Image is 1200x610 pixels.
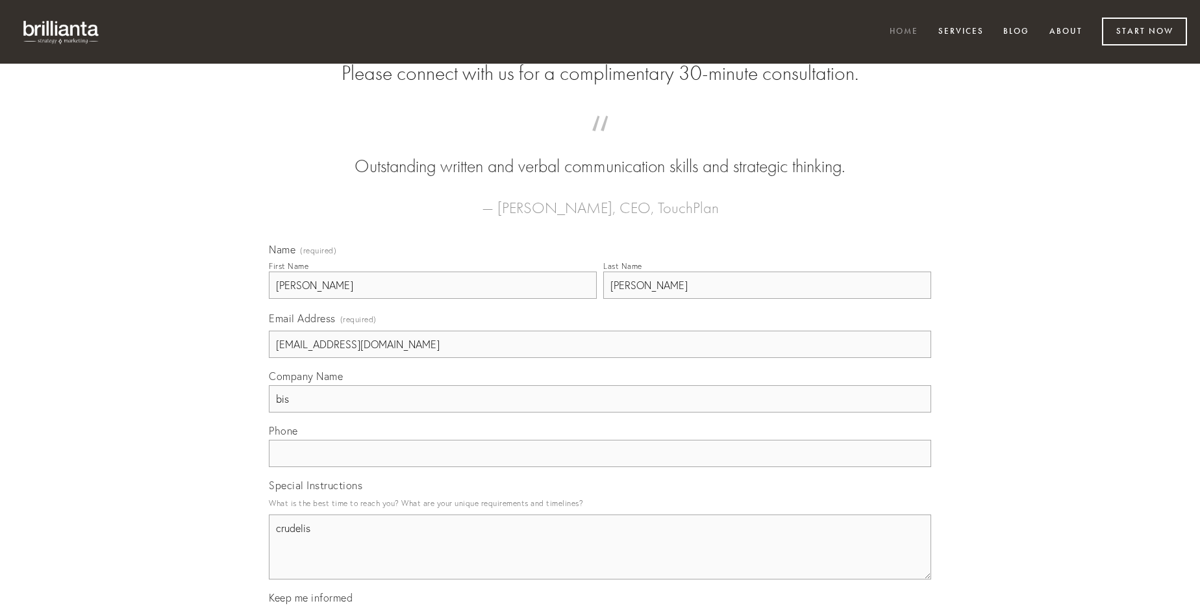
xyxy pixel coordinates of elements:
[269,61,931,86] h2: Please connect with us for a complimentary 30-minute consultation.
[269,515,931,579] textarea: crudelis
[340,311,377,328] span: (required)
[269,312,336,325] span: Email Address
[269,494,931,512] p: What is the best time to reach you? What are your unique requirements and timelines?
[1041,21,1091,43] a: About
[930,21,992,43] a: Services
[290,129,910,154] span: “
[269,479,362,492] span: Special Instructions
[269,261,308,271] div: First Name
[290,129,910,179] blockquote: Outstanding written and verbal communication skills and strategic thinking.
[269,591,353,604] span: Keep me informed
[269,243,295,256] span: Name
[13,13,110,51] img: brillianta - research, strategy, marketing
[995,21,1038,43] a: Blog
[290,179,910,221] figcaption: — [PERSON_NAME], CEO, TouchPlan
[269,424,298,437] span: Phone
[269,370,343,383] span: Company Name
[603,261,642,271] div: Last Name
[300,247,336,255] span: (required)
[881,21,927,43] a: Home
[1102,18,1187,45] a: Start Now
